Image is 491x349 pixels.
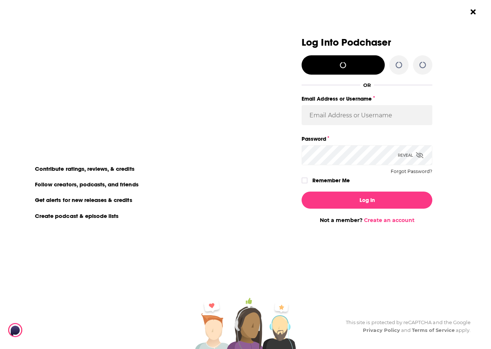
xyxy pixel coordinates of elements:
li: Create podcast & episode lists [30,211,124,221]
div: OR [363,82,371,88]
div: Reveal [398,145,423,165]
a: Podchaser - Follow, Share and Rate Podcasts [8,323,74,337]
button: Forgot Password? [391,169,432,174]
div: This site is protected by reCAPTCHA and the Google and apply. [340,319,471,334]
a: Terms of Service [412,327,455,333]
button: Log In [302,192,432,209]
h3: Log Into Podchaser [302,37,432,48]
a: Privacy Policy [363,327,400,333]
a: create an account [66,39,140,49]
div: Not a member? [302,217,432,224]
li: Contribute ratings, reviews, & credits [30,164,140,173]
li: On Podchaser you can: [30,151,179,158]
a: Create an account [364,217,414,224]
label: Email Address or Username [302,94,432,104]
input: Email Address or Username [302,105,432,125]
img: Podchaser - Follow, Share and Rate Podcasts [8,323,79,337]
li: Follow creators, podcasts, and friends [30,179,144,189]
label: Password [302,134,432,144]
button: Close Button [466,5,480,19]
label: Remember Me [312,176,350,185]
li: Get alerts for new releases & credits [30,195,137,205]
